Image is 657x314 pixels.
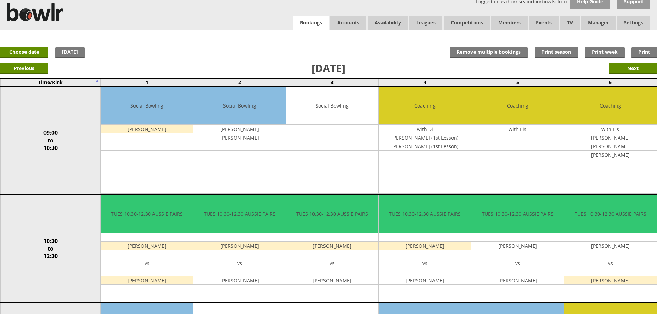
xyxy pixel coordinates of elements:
[564,78,657,86] td: 6
[409,16,442,30] a: Leagues
[330,16,366,30] span: Accounts
[379,142,471,151] td: [PERSON_NAME] (1st Lesson)
[101,276,193,285] td: [PERSON_NAME]
[609,63,657,74] input: Next
[444,16,490,30] a: Competitions
[286,276,379,285] td: [PERSON_NAME]
[101,242,193,250] td: [PERSON_NAME]
[379,125,471,133] td: with Di
[450,47,528,58] input: Remove multiple bookings
[286,78,379,86] td: 3
[379,78,471,86] td: 4
[0,78,101,86] td: Time/Rink
[471,125,564,133] td: with Lis
[101,87,193,125] td: Social Bowling
[286,195,379,233] td: TUES 10.30-12.30 AUSSIE PAIRS
[379,195,471,233] td: TUES 10.30-12.30 AUSSIE PAIRS
[564,259,657,267] td: vs
[471,87,564,125] td: Coaching
[101,125,193,133] td: [PERSON_NAME]
[471,242,564,250] td: [PERSON_NAME]
[193,78,286,86] td: 2
[471,195,564,233] td: TUES 10.30-12.30 AUSSIE PAIRS
[379,242,471,250] td: [PERSON_NAME]
[564,195,657,233] td: TUES 10.30-12.30 AUSSIE PAIRS
[529,16,559,30] a: Events
[0,86,101,194] td: 09:00 to 10:30
[101,195,193,233] td: TUES 10.30-12.30 AUSSIE PAIRS
[560,16,580,30] span: TV
[585,47,625,58] a: Print week
[564,87,657,125] td: Coaching
[379,276,471,285] td: [PERSON_NAME]
[368,16,408,30] a: Availability
[581,16,616,30] span: Manager
[631,47,657,58] a: Print
[55,47,85,58] a: [DATE]
[286,242,379,250] td: [PERSON_NAME]
[471,276,564,285] td: [PERSON_NAME]
[193,125,286,133] td: [PERSON_NAME]
[193,87,286,125] td: Social Bowling
[101,259,193,267] td: vs
[193,133,286,142] td: [PERSON_NAME]
[471,259,564,267] td: vs
[0,194,101,303] td: 10:30 to 12:30
[564,151,657,159] td: [PERSON_NAME]
[471,78,564,86] td: 5
[535,47,578,58] a: Print season
[193,259,286,267] td: vs
[193,242,286,250] td: [PERSON_NAME]
[379,87,471,125] td: Coaching
[379,133,471,142] td: [PERSON_NAME] (1st Lesson)
[564,142,657,151] td: [PERSON_NAME]
[193,195,286,233] td: TUES 10.30-12.30 AUSSIE PAIRS
[286,259,379,267] td: vs
[617,16,650,30] span: Settings
[286,87,379,125] td: Social Bowling
[491,16,528,30] span: Members
[564,276,657,285] td: [PERSON_NAME]
[293,16,329,30] a: Bookings
[564,242,657,250] td: [PERSON_NAME]
[564,133,657,142] td: [PERSON_NAME]
[564,125,657,133] td: with Lis
[379,259,471,267] td: vs
[101,78,193,86] td: 1
[193,276,286,285] td: [PERSON_NAME]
